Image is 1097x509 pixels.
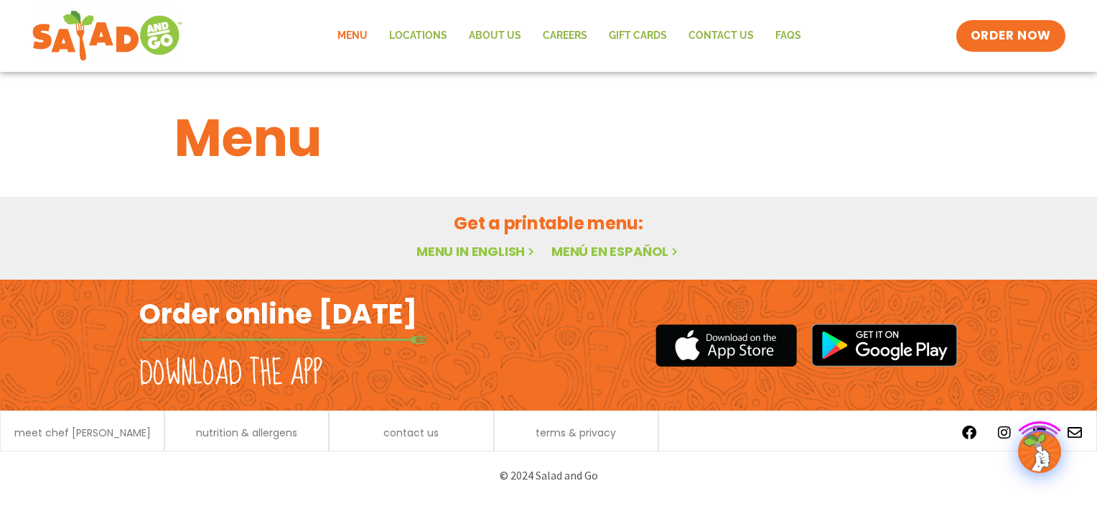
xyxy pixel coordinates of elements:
[196,428,297,438] a: nutrition & allergens
[174,99,923,177] h1: Menu
[139,336,426,344] img: fork
[14,428,151,438] a: meet chef [PERSON_NAME]
[551,242,681,260] a: Menú en español
[598,19,678,52] a: GIFT CARDS
[765,19,812,52] a: FAQs
[139,354,322,394] h2: Download the app
[139,296,417,331] h2: Order online [DATE]
[327,19,378,52] a: Menu
[378,19,458,52] a: Locations
[416,242,537,260] a: Menu in English
[536,428,616,438] a: terms & privacy
[174,211,923,236] h2: Get a printable menu:
[971,27,1051,45] span: ORDER NOW
[678,19,765,52] a: Contact Us
[383,428,439,438] a: contact us
[327,19,812,52] nav: Menu
[458,19,532,52] a: About Us
[146,466,951,485] p: © 2024 Salad and Go
[811,324,958,367] img: google_play
[655,322,797,369] img: appstore
[532,19,598,52] a: Careers
[956,20,1065,52] a: ORDER NOW
[32,7,183,65] img: new-SAG-logo-768×292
